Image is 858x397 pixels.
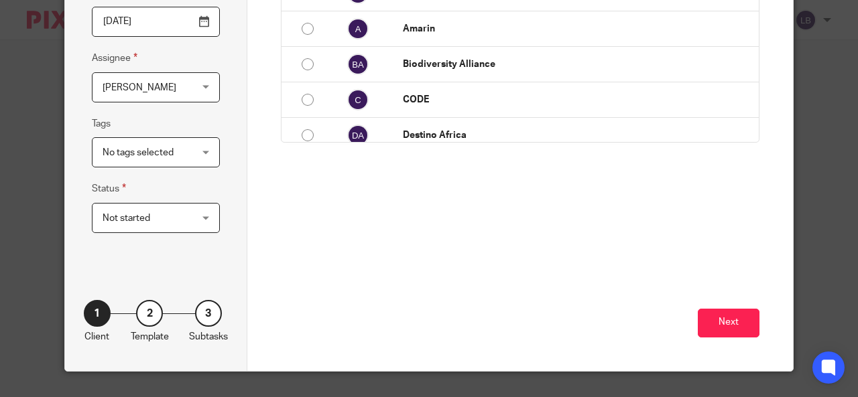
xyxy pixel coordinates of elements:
[103,148,174,157] span: No tags selected
[347,18,369,39] img: svg%3E
[92,181,126,196] label: Status
[103,214,150,223] span: Not started
[403,129,752,142] p: Destino Africa
[92,7,220,37] input: Pick a date
[84,300,111,327] div: 1
[403,22,752,35] p: Amarin
[347,125,369,146] img: svg%3E
[347,54,369,75] img: svg%3E
[136,300,163,327] div: 2
[403,93,752,106] p: CODE
[403,58,752,71] p: Biodiversity Alliance
[195,300,222,327] div: 3
[131,330,169,343] p: Template
[189,330,228,343] p: Subtasks
[698,309,759,337] button: Next
[92,50,137,66] label: Assignee
[92,117,111,131] label: Tags
[347,89,369,110] img: svg%3E
[84,330,109,343] p: Client
[103,83,176,92] span: [PERSON_NAME]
